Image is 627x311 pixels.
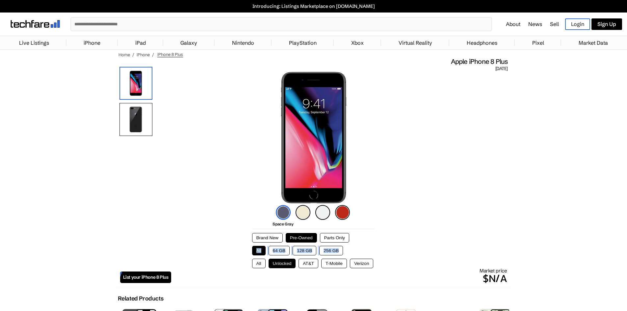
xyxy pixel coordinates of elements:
img: iPhone 8 Plus [279,72,348,203]
span: Apple iPhone 8 Plus [451,57,508,66]
a: News [528,21,542,27]
a: Login [565,18,590,30]
a: Headphones [463,36,501,49]
a: Introducing: Listings Marketplace on [DOMAIN_NAME] [3,3,624,9]
a: Sign Up [591,18,622,30]
button: Verizon [350,259,373,268]
button: Pre-Owned [286,233,317,243]
img: techfare logo [11,20,60,28]
img: product-red-icon [335,205,350,220]
button: 256 GB [319,246,343,255]
a: Sell [550,21,559,27]
a: iPhone [137,52,150,57]
button: 128 GB [293,246,316,255]
button: T-Mobile [321,259,347,268]
h2: Related Products [118,295,164,302]
p: $N/A [171,271,507,286]
img: gold-icon [296,205,310,220]
span: Space Gray [273,221,293,226]
a: Virtual Reality [395,36,435,49]
a: List your iPhone 8 Plus [120,272,171,283]
div: Market price [171,268,507,286]
img: space-gray-icon [276,205,291,220]
button: Parts Only [320,233,349,243]
img: Rear [119,103,152,136]
a: iPhone [80,36,104,49]
a: Market Data [575,36,611,49]
button: All [252,259,266,268]
button: All [252,246,266,255]
img: silver-icon [315,205,330,220]
span: / [152,52,154,57]
a: Xbox [348,36,367,49]
a: iPad [132,36,149,49]
a: PlayStation [286,36,320,49]
a: About [506,21,520,27]
button: AT&T [299,259,318,268]
span: List your iPhone 8 Plus [123,274,169,280]
span: iPhone 8 Plus [157,52,183,57]
a: Home [118,52,130,57]
a: Galaxy [177,36,200,49]
span: [DATE] [495,66,508,72]
a: Pixel [529,36,547,49]
a: Live Listings [16,36,52,49]
button: Brand New [252,233,283,243]
button: 64 GB [269,246,290,255]
button: Unlocked [269,259,296,268]
a: Nintendo [229,36,257,49]
img: iPhone 8 Plus [119,67,152,100]
span: / [132,52,134,57]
